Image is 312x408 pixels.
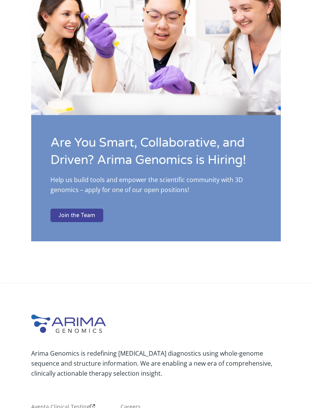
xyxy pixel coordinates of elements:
[50,175,262,201] p: Help us build tools and empower the scientific community with 3D genomics – apply for one of our ...
[50,134,262,175] h2: Are You Smart, Collaborative, and Driven? Arima Genomics is Hiring!
[31,348,281,378] p: Arima Genomics is redefining [MEDICAL_DATA] diagnostics using whole-genome sequence and structure...
[50,209,103,222] a: Join the Team
[31,314,106,333] img: Arima-Genomics-logo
